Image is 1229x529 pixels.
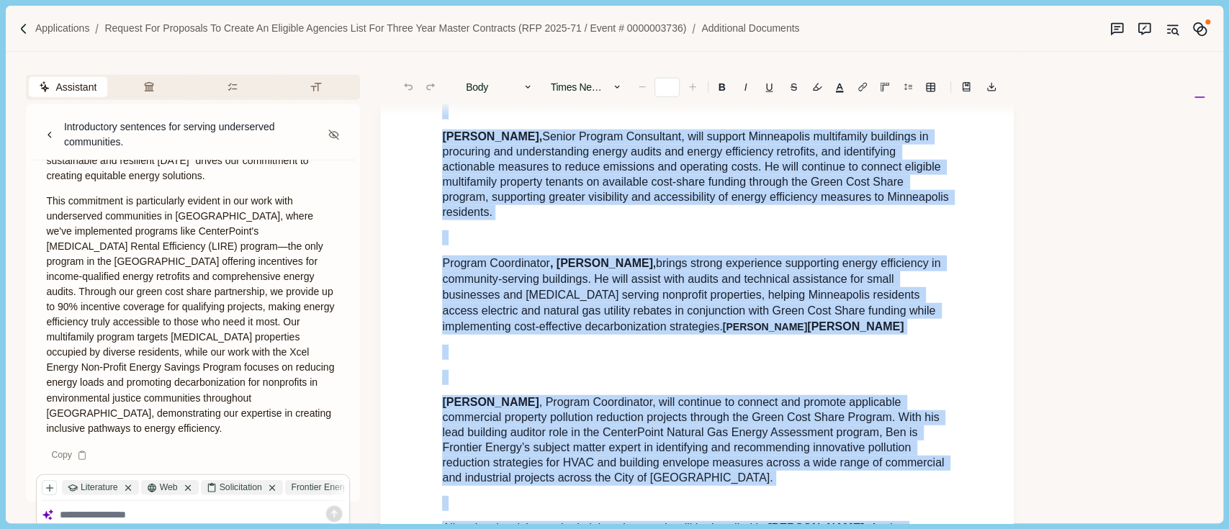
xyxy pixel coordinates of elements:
[543,77,629,97] button: Times New Roman
[875,77,895,97] button: Adjust margins
[89,22,104,35] img: Forward slash icon
[459,77,541,97] button: Body
[723,321,807,333] span: [PERSON_NAME]
[683,77,703,97] button: Increase font size
[64,119,323,150] div: Introductory sentences for serving underserved communities.
[285,480,399,495] div: Frontier Energy...P.pdf
[442,257,549,269] span: Program Coordinator
[783,77,804,97] button: S
[898,77,918,97] button: Line height
[686,22,701,35] img: Forward slash icon
[17,22,30,35] img: Forward slash icon
[807,320,904,333] span: [PERSON_NAME]
[744,82,747,92] i: I
[711,77,733,97] button: B
[44,446,95,464] div: Copy
[35,21,90,36] a: Applications
[632,77,652,97] button: Decrease font size
[442,130,952,218] span: multifamily buildings in procuring and understanding energy audits and energy efficiency retrofit...
[442,130,542,143] span: [PERSON_NAME],
[55,80,96,95] span: Assistant
[719,82,726,92] b: B
[956,77,976,97] button: Line height
[735,77,755,97] button: I
[442,396,539,408] span: [PERSON_NAME]
[758,77,780,97] button: U
[141,480,198,495] div: Web
[420,77,441,97] button: Redo
[701,21,799,36] a: Additional Documents
[201,480,283,495] div: Solicitation
[550,257,653,269] span: , [PERSON_NAME]
[398,77,418,97] button: Undo
[442,257,943,333] span: brings strong experience supporting energy efficiency in community-serving buildings. He will ass...
[981,77,1001,97] button: Export to docx
[791,82,797,92] s: S
[765,82,773,92] u: U
[653,258,656,269] span: ,
[852,77,873,97] button: Line height
[920,77,940,97] button: Line height
[62,480,138,495] div: Literature
[46,194,340,436] p: This commitment is particularly evident in our work with underserved communities in [GEOGRAPHIC_D...
[542,130,810,143] span: Senior Program Consultant, will support Minneapolis
[104,21,686,36] a: Request for Proposals to Create an Eligible Agencies List for Three Year Master Contracts (RFP 20...
[442,396,947,484] span: , Program Coordinator, will continue to connect and promote applicable commercial property pollut...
